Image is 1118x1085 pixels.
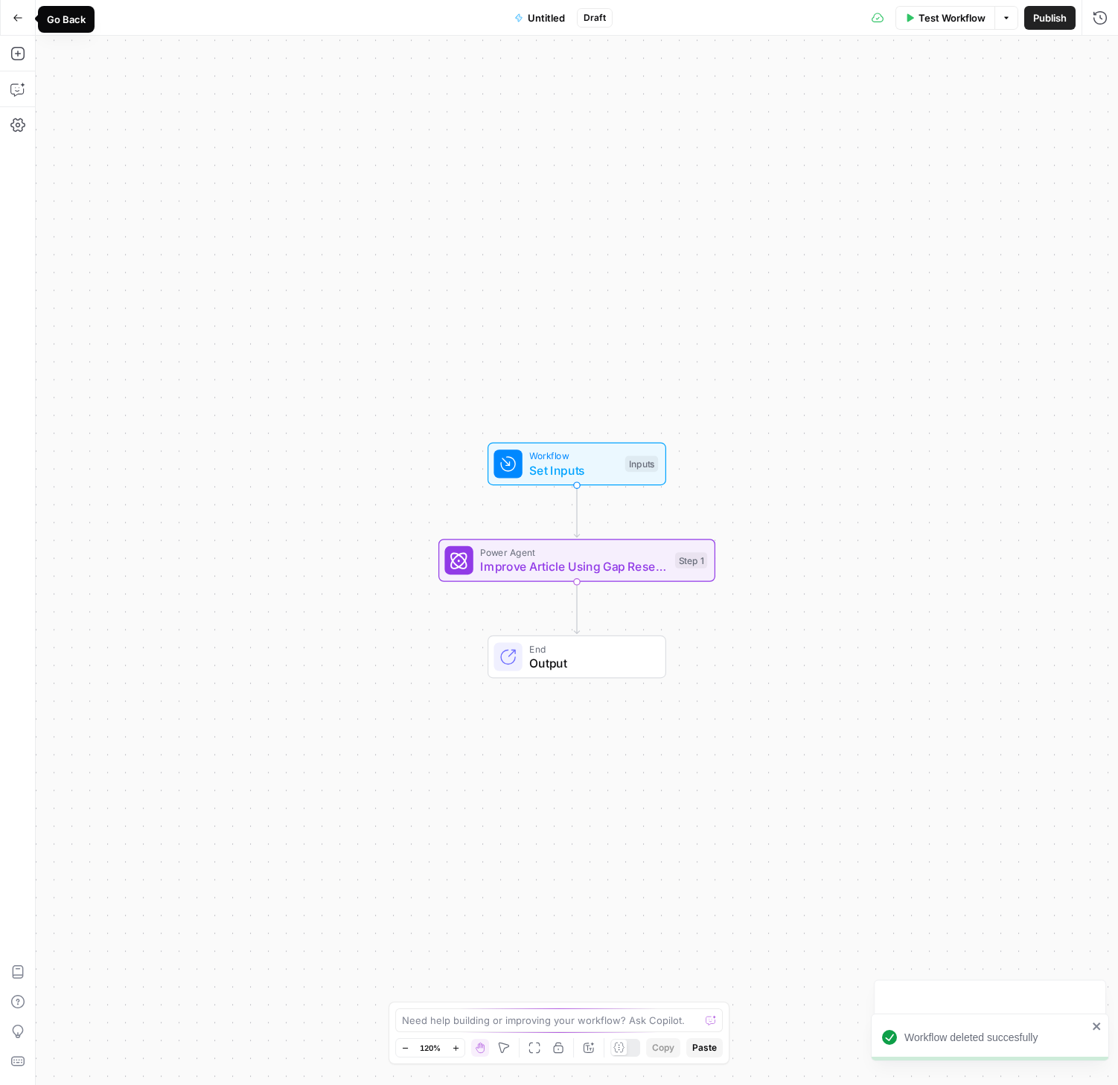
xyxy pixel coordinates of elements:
g: Edge from step_1 to end [574,582,579,634]
span: Publish [1033,10,1067,25]
span: Output [529,654,651,672]
button: Publish [1024,6,1076,30]
button: close [1092,1020,1102,1032]
g: Edge from start to step_1 [574,485,579,537]
span: Copy [652,1041,674,1054]
span: Workflow [529,449,618,463]
span: Power Agent [480,545,668,560]
span: Set Inputs [529,461,618,479]
div: Step 1 [675,552,707,569]
span: Test Workflow [919,10,986,25]
span: Draft [584,11,606,25]
div: Inputs [625,456,658,473]
div: WorkflowSet InputsInputs [438,443,715,486]
span: Improve Article Using Gap Research - Fork [480,557,668,575]
button: Test Workflow [895,6,994,30]
span: Paste [692,1041,717,1054]
button: Copy [646,1038,680,1057]
div: EndOutput [438,636,715,679]
span: 120% [420,1042,441,1054]
button: Paste [686,1038,723,1057]
div: Power AgentImprove Article Using Gap Research - ForkStep 1 [438,539,715,582]
span: Untitled [528,10,565,25]
div: Go Back [47,12,86,27]
button: Untitled [505,6,574,30]
span: End [529,641,651,656]
div: Workflow deleted succesfully [904,1030,1087,1045]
